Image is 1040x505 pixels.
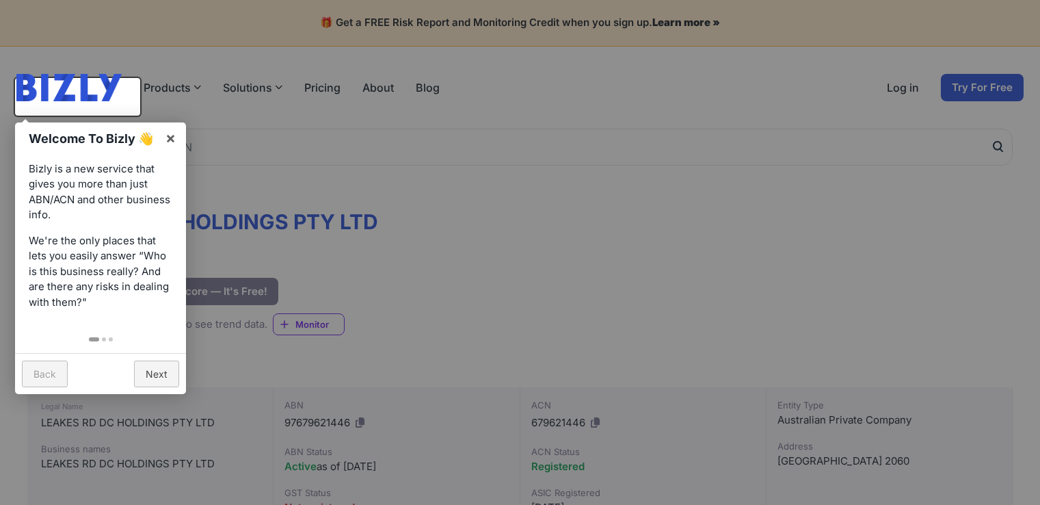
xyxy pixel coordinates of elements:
[29,161,172,223] p: Bizly is a new service that gives you more than just ABN/ACN and other business info.
[134,361,179,387] a: Next
[22,361,68,387] a: Back
[29,233,172,311] p: We're the only places that lets you easily answer “Who is this business really? And are there any...
[29,129,158,148] h1: Welcome To Bizly 👋
[155,122,186,153] a: ×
